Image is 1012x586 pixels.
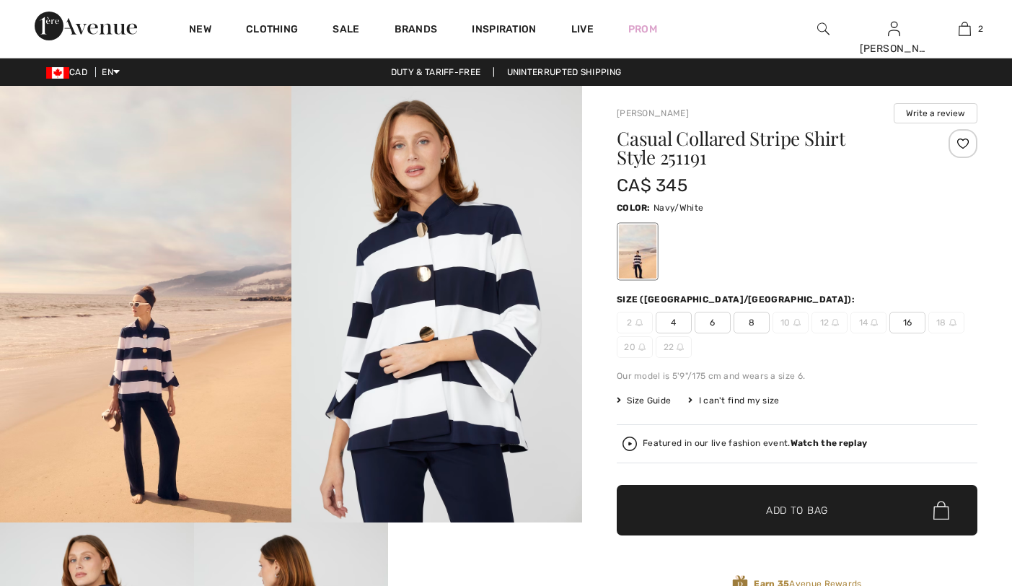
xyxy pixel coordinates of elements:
span: 10 [773,312,809,333]
img: 1ère Avenue [35,12,137,40]
img: ring-m.svg [832,319,839,326]
img: Casual Collared Stripe Shirt Style 251191. 2 [291,86,583,522]
span: 12 [811,312,848,333]
span: Inspiration [472,23,536,38]
span: 4 [656,312,692,333]
button: Add to Bag [617,485,977,535]
img: ring-m.svg [793,319,801,326]
img: ring-m.svg [638,344,646,351]
a: Clothing [246,23,298,38]
button: Write a review [894,103,977,123]
span: 14 [850,312,886,333]
div: Navy/White [619,224,656,279]
a: Brands [395,23,438,38]
span: 18 [928,312,964,333]
a: Prom [628,22,657,37]
span: 2 [978,22,983,35]
span: CA$ 345 [617,175,687,196]
img: My Info [888,20,900,38]
div: Featured in our live fashion event. [643,439,867,448]
strong: Watch the replay [791,438,868,448]
a: New [189,23,211,38]
img: Canadian Dollar [46,67,69,79]
span: Size Guide [617,394,671,407]
span: EN [102,67,120,77]
span: 6 [695,312,731,333]
span: CAD [46,67,93,77]
div: Our model is 5'9"/175 cm and wears a size 6. [617,369,977,382]
a: Sale [333,23,359,38]
div: [PERSON_NAME] [860,41,929,56]
img: Watch the replay [622,437,637,451]
span: 16 [889,312,925,333]
img: ring-m.svg [635,319,643,326]
span: Add to Bag [766,503,828,518]
span: 2 [617,312,653,333]
img: My Bag [959,20,971,38]
div: Size ([GEOGRAPHIC_DATA]/[GEOGRAPHIC_DATA]): [617,293,858,306]
img: ring-m.svg [677,344,684,351]
img: ring-m.svg [871,319,878,326]
img: Bag.svg [933,501,949,520]
a: Sign In [888,22,900,35]
img: ring-m.svg [949,319,956,326]
span: Navy/White [654,203,703,213]
span: 22 [656,336,692,358]
a: Live [571,22,594,37]
span: 8 [734,312,770,333]
a: [PERSON_NAME] [617,108,689,118]
span: Color: [617,203,651,213]
span: 20 [617,336,653,358]
h1: Casual Collared Stripe Shirt Style 251191 [617,129,918,167]
div: I can't find my size [688,394,779,407]
img: search the website [817,20,830,38]
a: 2 [930,20,1000,38]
